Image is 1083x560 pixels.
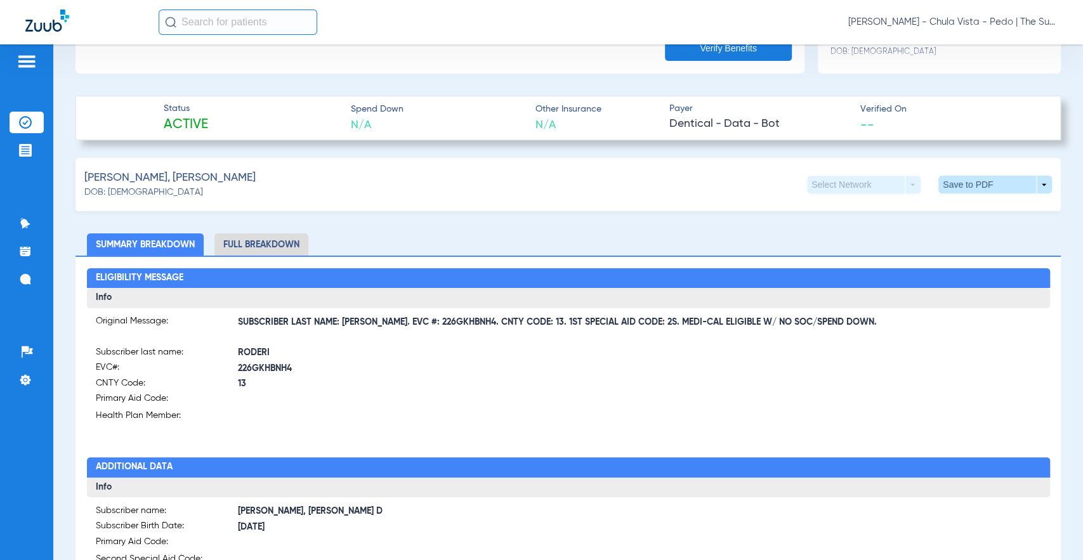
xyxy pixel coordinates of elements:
span: [PERSON_NAME], [PERSON_NAME] D [238,505,568,518]
span: Verified On [860,103,1040,116]
span: Primary Aid Code: [96,535,238,552]
span: Dentical - Data - Bot [669,116,850,132]
span: Primary Aid Code: [96,392,238,409]
span: Active [164,116,208,134]
span: Subscriber Birth Date: [96,519,238,535]
li: Summary Breakdown [87,233,204,256]
span: [DATE] [985,34,1048,57]
span: DOB: [DEMOGRAPHIC_DATA] [830,46,985,58]
input: Search for patients [159,10,317,35]
button: Verify Benefits [665,36,792,61]
h3: Info [87,478,1050,498]
div: ares [PERSON_NAME] [830,34,985,57]
span: [PERSON_NAME], [PERSON_NAME] [84,170,256,186]
span: N/A [535,117,601,133]
h2: Eligibility Message [87,268,1050,289]
span: Subscriber name: [96,504,238,520]
span: Subscriber last name: [96,346,238,361]
span: Other Insurance [535,103,601,116]
span: Spend Down [351,103,404,116]
span: SUBSCRIBER LAST NAME: [PERSON_NAME]. EVC #: 226GKHBNH4. CNTY CODE: 13. 1ST SPECIAL AID CODE: 2S. ... [238,316,1041,329]
span: -- [860,117,874,131]
button: Save to PDF [938,176,1052,193]
span: 13 [238,377,568,391]
h3: Info [87,288,1050,308]
span: Payer [669,102,850,115]
span: EVC#: [96,361,238,377]
span: Status [164,102,208,115]
h2: Additional Data [87,457,1050,478]
span: CNTY Code: [96,377,238,393]
span: [PERSON_NAME] - Chula Vista - Pedo | The Super Dentists [848,16,1058,29]
img: hamburger-icon [16,54,37,69]
span: N/A [351,117,404,133]
span: Health Plan Member: [96,409,238,426]
li: Full Breakdown [214,233,308,256]
span: 226GKHBNH4 [238,362,568,375]
img: Search Icon [165,16,176,28]
span: RODERI [238,346,568,360]
span: Original Message: [96,315,238,330]
span: [DATE] [238,521,568,534]
iframe: Chat Widget [1020,499,1083,560]
span: DOB: [DEMOGRAPHIC_DATA] [84,186,203,199]
img: Zuub Logo [25,10,69,32]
